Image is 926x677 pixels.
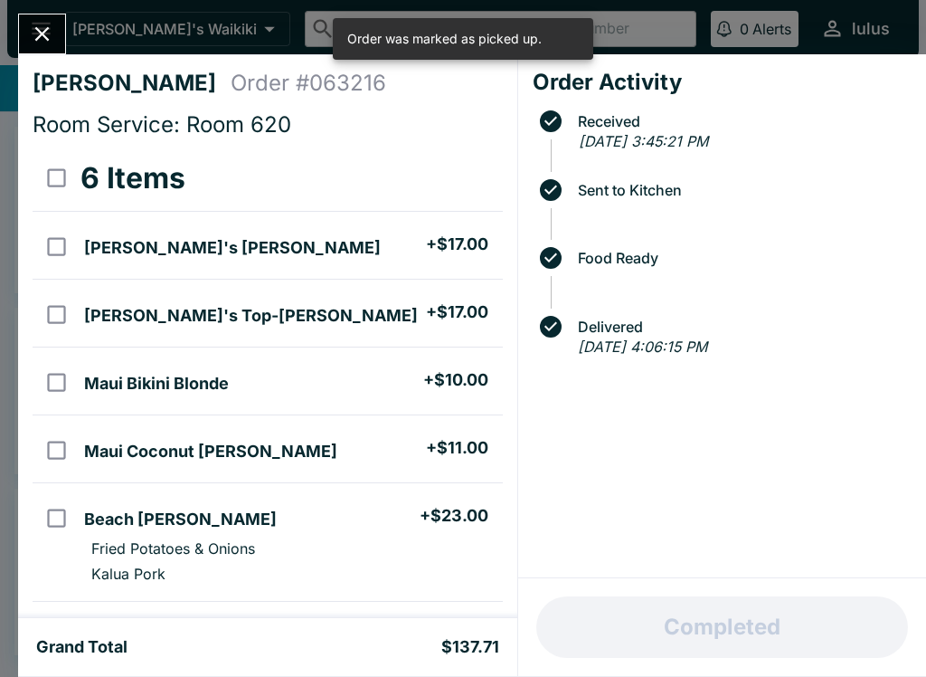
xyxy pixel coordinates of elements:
span: Received [569,113,912,129]
h5: + $10.00 [423,369,488,391]
div: Order was marked as picked up. [347,24,542,54]
h5: Maui Bikini Blonde [84,373,229,395]
h5: + $17.00 [426,301,488,323]
h5: [PERSON_NAME]'s [PERSON_NAME] [84,237,381,259]
h4: [PERSON_NAME] [33,70,231,97]
h4: Order Activity [533,69,912,96]
h5: Beach [PERSON_NAME] [84,509,277,530]
p: Kalua Pork [91,565,165,583]
p: Fried Potatoes & Onions [91,539,255,558]
h3: 6 Items [80,160,185,196]
em: [DATE] 4:06:15 PM [578,338,707,356]
button: Close [19,14,65,53]
span: Food Ready [569,250,912,266]
h5: $137.71 [441,636,499,658]
h5: + $23.00 [420,505,488,527]
h5: Grand Total [36,636,128,658]
span: Delivered [569,319,912,335]
em: [DATE] 3:45:21 PM [579,132,708,150]
span: Room Service: Room 620 [33,111,291,138]
h5: + $11.00 [426,437,488,459]
h5: [PERSON_NAME]'s Top-[PERSON_NAME] [84,305,418,327]
span: Sent to Kitchen [569,182,912,198]
h5: + $17.00 [426,234,488,255]
h5: Maui Coconut [PERSON_NAME] [84,441,337,462]
h4: Order # 063216 [231,70,386,97]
